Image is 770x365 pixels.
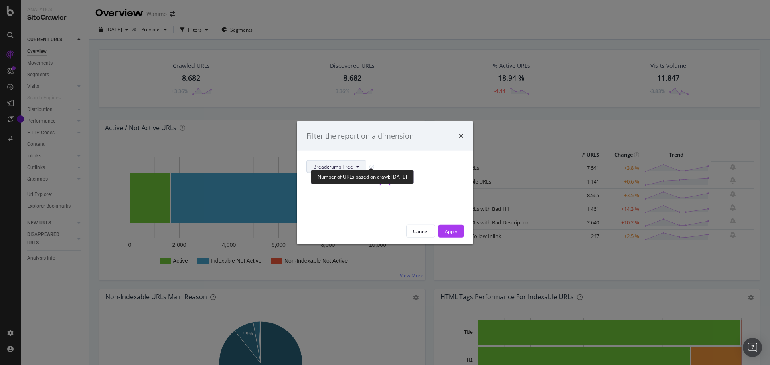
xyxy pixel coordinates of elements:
[438,225,464,238] button: Apply
[297,121,473,244] div: modal
[306,131,414,141] div: Filter the report on a dimension
[459,131,464,141] div: times
[306,160,366,173] button: Breadcrumb Tree
[743,338,762,357] div: Open Intercom Messenger
[445,228,457,234] div: Apply
[313,163,353,170] span: Breadcrumb Tree
[406,225,435,238] button: Cancel
[413,228,428,234] div: Cancel
[318,173,407,180] div: Number of URLs based on crawl: [DATE]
